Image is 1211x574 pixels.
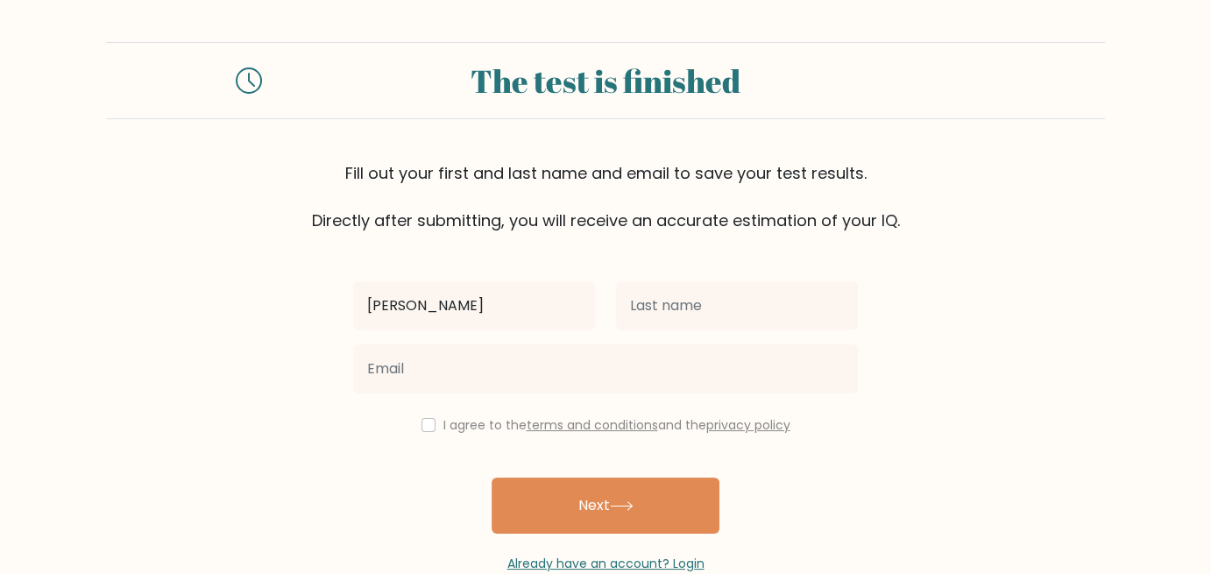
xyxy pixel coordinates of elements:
input: Email [353,344,858,393]
button: Next [492,478,719,534]
div: The test is finished [283,57,928,104]
div: Fill out your first and last name and email to save your test results. Directly after submitting,... [106,161,1105,232]
a: terms and conditions [527,416,658,434]
a: Already have an account? Login [507,555,705,572]
input: First name [353,281,595,330]
label: I agree to the and the [443,416,790,434]
a: privacy policy [706,416,790,434]
input: Last name [616,281,858,330]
